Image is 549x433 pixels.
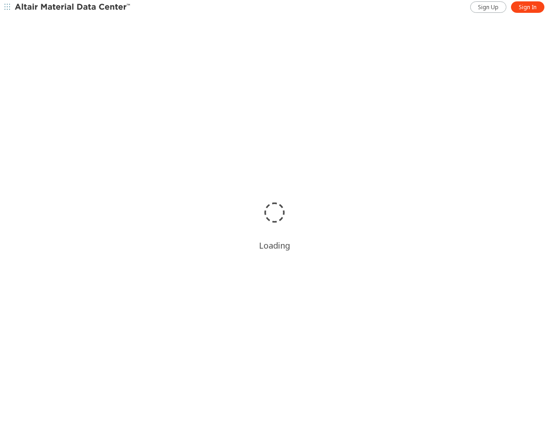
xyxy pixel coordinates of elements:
[478,4,499,11] span: Sign Up
[519,4,537,11] span: Sign In
[259,240,290,251] div: Loading
[511,1,544,13] a: Sign In
[15,3,132,12] img: Altair Material Data Center
[470,1,506,13] a: Sign Up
